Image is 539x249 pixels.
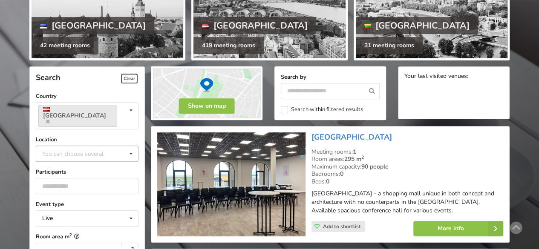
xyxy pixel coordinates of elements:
[193,17,316,34] div: [GEOGRAPHIC_DATA]
[121,74,138,83] span: Clear
[36,92,138,100] label: Country
[36,200,138,209] label: Event type
[193,37,264,54] div: 419 meeting rooms
[36,168,138,176] label: Participants
[36,232,138,241] label: Room area m
[311,148,503,156] div: Meeting rooms:
[36,72,61,83] span: Search
[179,98,235,114] button: Show on map
[356,37,423,54] div: 31 meeting rooms
[311,155,503,163] div: Room areas:
[353,148,356,156] strong: 1
[356,17,478,34] div: [GEOGRAPHIC_DATA]
[69,232,72,238] sup: 2
[326,177,329,186] strong: 0
[311,163,503,171] div: Maximum capacity:
[413,221,503,236] a: More info
[32,37,98,54] div: 42 meeting rooms
[281,106,363,113] label: Search within filtered results
[311,189,503,215] p: [GEOGRAPHIC_DATA] - a shopping mall unique in both concept and architecture with no counterparts ...
[404,73,503,81] div: Your last visited venues:
[32,17,154,34] div: [GEOGRAPHIC_DATA]
[40,149,123,158] div: You can choose several
[42,215,53,221] div: Live
[281,73,380,81] label: Search by
[311,178,503,186] div: Beds:
[157,132,305,237] img: Unusual venues | Pinki | Via Jurmala Outlet Village
[311,132,392,142] a: [GEOGRAPHIC_DATA]
[311,170,503,178] div: Bedrooms:
[340,170,343,178] strong: 0
[36,135,138,144] label: Location
[323,223,361,230] span: Add to shortlist
[361,154,364,160] sup: 2
[38,105,117,127] a: [GEOGRAPHIC_DATA]
[151,66,262,120] img: Show on map
[361,163,389,171] strong: 90 people
[344,155,364,163] strong: 295 m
